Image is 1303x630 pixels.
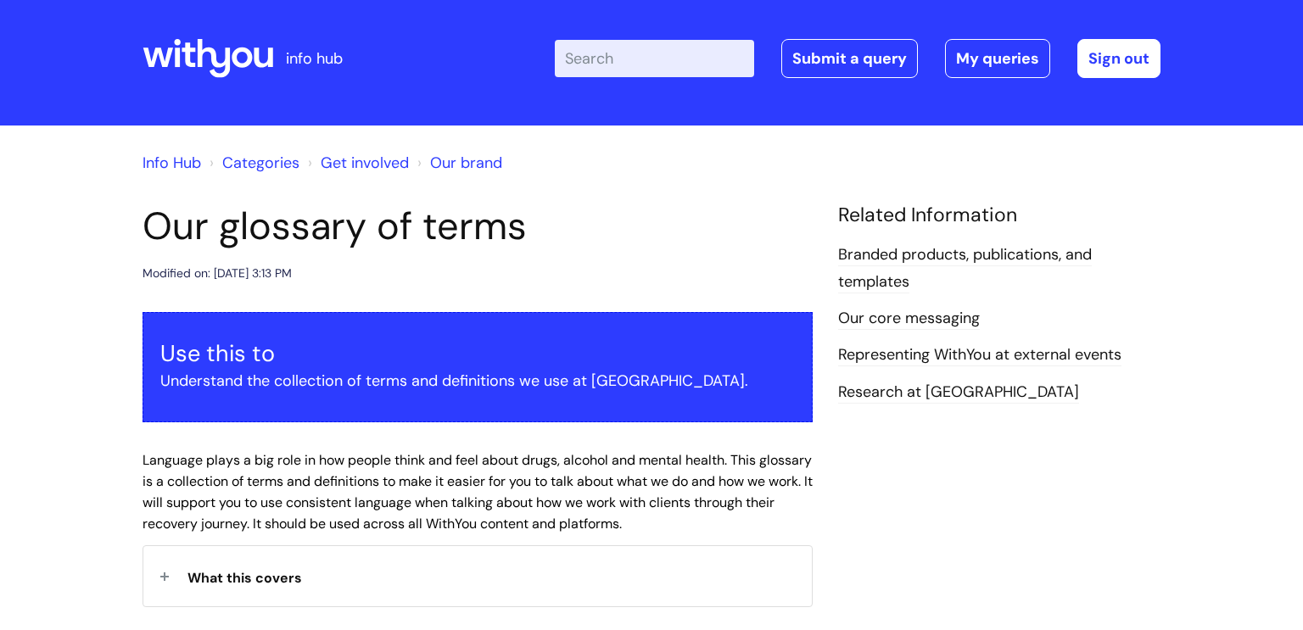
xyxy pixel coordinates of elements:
[838,203,1160,227] h4: Related Information
[286,45,343,72] p: info hub
[143,263,292,284] div: Modified on: [DATE] 3:13 PM
[1077,39,1160,78] a: Sign out
[143,203,813,249] h1: Our glossary of terms
[304,149,409,176] li: Get involved
[838,244,1092,293] a: Branded products, publications, and templates
[555,39,1160,78] div: | -
[838,382,1079,404] a: Research at [GEOGRAPHIC_DATA]
[222,153,299,173] a: Categories
[143,153,201,173] a: Info Hub
[430,153,502,173] a: Our brand
[205,149,299,176] li: Solution home
[413,149,502,176] li: Our brand
[160,367,795,394] p: Understand the collection of terms and definitions we use at [GEOGRAPHIC_DATA].
[838,344,1121,366] a: Representing WithYou at external events
[321,153,409,173] a: Get involved
[945,39,1050,78] a: My queries
[555,40,754,77] input: Search
[143,451,813,532] span: Language plays a big role in how people think and feel about drugs, alcohol and mental health. Th...
[838,308,980,330] a: Our core messaging
[160,340,795,367] h3: Use this to
[781,39,918,78] a: Submit a query
[187,569,302,587] span: What this covers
